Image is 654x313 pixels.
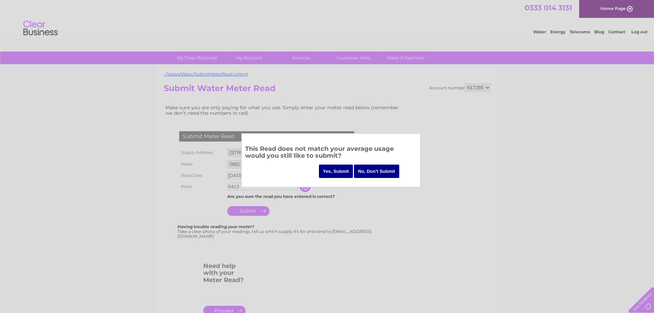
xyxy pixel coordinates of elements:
input: No, Don't Submit [354,165,399,178]
a: 0333 014 3131 [525,3,572,12]
a: Blog [594,29,604,34]
a: Contact [608,29,625,34]
a: Telecoms [570,29,590,34]
div: Clear Business is a trading name of Verastar Limited (registered in [GEOGRAPHIC_DATA] No. 3667643... [165,4,490,33]
a: Energy [550,29,565,34]
img: logo.png [23,18,58,39]
a: Water [533,29,546,34]
a: Log out [631,29,647,34]
h3: This Read does not match your average usage would you still like to submit? [245,144,417,163]
input: Yes, Submit [319,165,353,178]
